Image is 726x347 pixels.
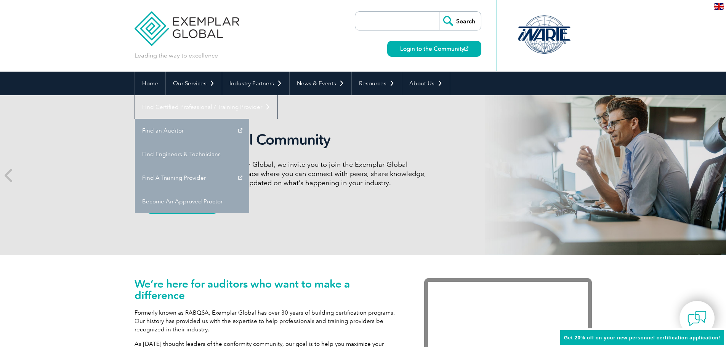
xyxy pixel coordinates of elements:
[352,72,402,95] a: Resources
[564,335,720,341] span: Get 20% off on your new personnel certification application!
[135,51,218,60] p: Leading the way to excellence
[222,72,289,95] a: Industry Partners
[135,72,165,95] a: Home
[166,72,222,95] a: Our Services
[135,166,249,190] a: Find A Training Provider
[135,142,249,166] a: Find Engineers & Technicians
[135,309,401,334] p: Formerly known as RABQSA, Exemplar Global has over 30 years of building certification programs. O...
[146,131,432,149] h2: Exemplar Global Community
[688,309,707,328] img: contact-chat.png
[135,119,249,142] a: Find an Auditor
[135,190,249,213] a: Become An Approved Proctor
[135,95,277,119] a: Find Certified Professional / Training Provider
[146,160,432,187] p: As a valued member of Exemplar Global, we invite you to join the Exemplar Global Community—a fun,...
[402,72,450,95] a: About Us
[135,278,401,301] h1: We’re here for auditors who want to make a difference
[290,72,351,95] a: News & Events
[464,46,468,51] img: open_square.png
[387,41,481,57] a: Login to the Community
[714,3,724,10] img: en
[439,12,481,30] input: Search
